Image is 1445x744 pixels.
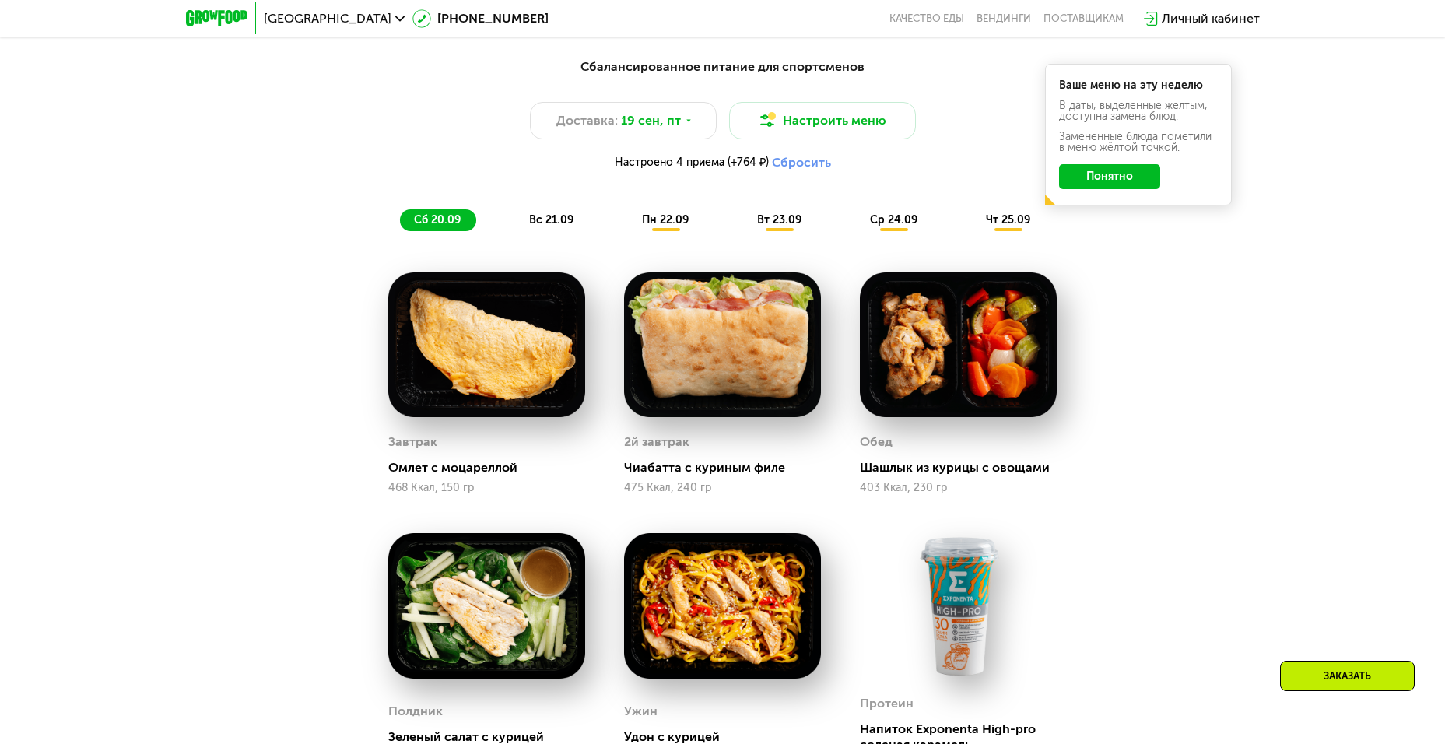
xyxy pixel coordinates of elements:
[262,58,1184,77] div: Сбалансированное питание для спортсменов
[870,213,917,226] span: ср 24.09
[388,430,437,454] div: Завтрак
[412,9,549,28] a: [PHONE_NUMBER]
[1059,80,1218,91] div: Ваше меню на эту неделю
[642,213,689,226] span: пн 22.09
[1059,132,1218,153] div: Заменённые блюда пометили в меню жёлтой точкой.
[772,155,831,170] button: Сбросить
[1043,12,1124,25] div: поставщикам
[889,12,964,25] a: Качество еды
[860,460,1069,476] div: Шашлык из курицы с овощами
[986,213,1030,226] span: чт 25.09
[1059,100,1218,122] div: В даты, выделенные желтым, доступна замена блюд.
[860,430,893,454] div: Обед
[1280,661,1415,691] div: Заказать
[529,213,573,226] span: вс 21.09
[624,700,658,723] div: Ужин
[264,12,391,25] span: [GEOGRAPHIC_DATA]
[388,482,585,494] div: 468 Ккал, 150 гр
[621,111,681,130] span: 19 сен, пт
[1162,9,1260,28] div: Личный кабинет
[414,213,461,226] span: сб 20.09
[729,102,916,139] button: Настроить меню
[624,482,821,494] div: 475 Ккал, 240 гр
[624,430,689,454] div: 2й завтрак
[860,692,914,715] div: Протеин
[388,700,443,723] div: Полдник
[977,12,1031,25] a: Вендинги
[860,482,1057,494] div: 403 Ккал, 230 гр
[556,111,618,130] span: Доставка:
[624,460,833,476] div: Чиабатта с куриным филе
[1059,164,1160,189] button: Понятно
[615,157,769,168] span: Настроено 4 приема (+764 ₽)
[388,460,598,476] div: Омлет с моцареллой
[757,213,801,226] span: вт 23.09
